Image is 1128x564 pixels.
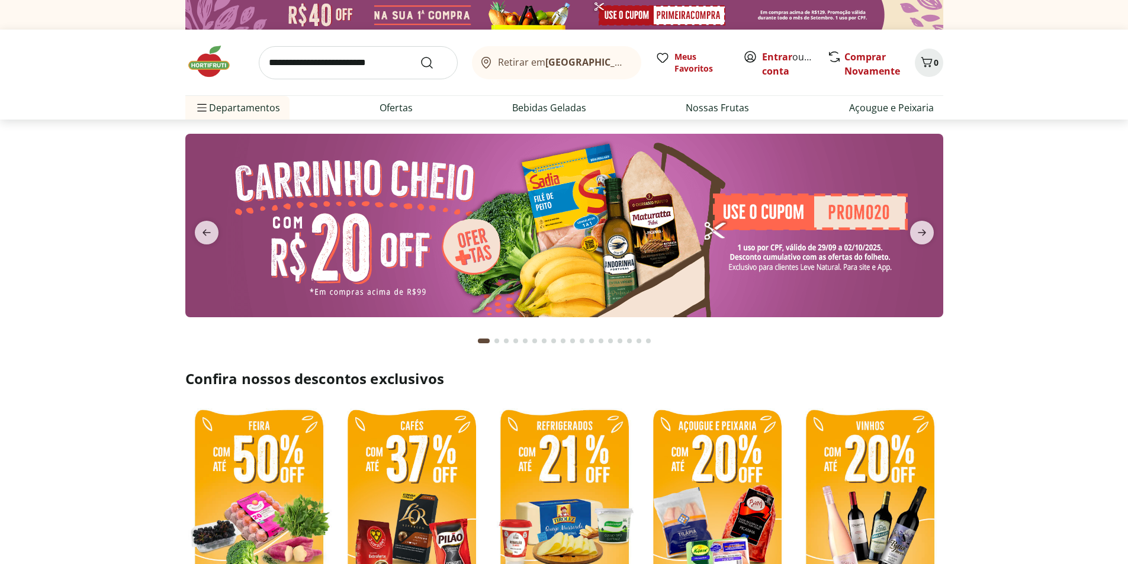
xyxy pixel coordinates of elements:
[634,327,644,355] button: Go to page 17 from fs-carousel
[762,50,815,78] span: ou
[420,56,448,70] button: Submit Search
[606,327,615,355] button: Go to page 14 from fs-carousel
[511,327,520,355] button: Go to page 4 from fs-carousel
[625,327,634,355] button: Go to page 16 from fs-carousel
[558,327,568,355] button: Go to page 9 from fs-carousel
[545,56,745,69] b: [GEOGRAPHIC_DATA]/[GEOGRAPHIC_DATA]
[520,327,530,355] button: Go to page 5 from fs-carousel
[195,94,280,122] span: Departamentos
[539,327,549,355] button: Go to page 7 from fs-carousel
[762,50,827,78] a: Criar conta
[577,327,587,355] button: Go to page 11 from fs-carousel
[596,327,606,355] button: Go to page 13 from fs-carousel
[568,327,577,355] button: Go to page 10 from fs-carousel
[549,327,558,355] button: Go to page 8 from fs-carousel
[655,51,729,75] a: Meus Favoritos
[844,50,900,78] a: Comprar Novamente
[195,94,209,122] button: Menu
[644,327,653,355] button: Go to page 18 from fs-carousel
[915,49,943,77] button: Carrinho
[498,57,629,67] span: Retirar em
[587,327,596,355] button: Go to page 12 from fs-carousel
[380,101,413,115] a: Ofertas
[472,46,641,79] button: Retirar em[GEOGRAPHIC_DATA]/[GEOGRAPHIC_DATA]
[762,50,792,63] a: Entrar
[185,369,943,388] h2: Confira nossos descontos exclusivos
[502,327,511,355] button: Go to page 3 from fs-carousel
[185,134,943,317] img: cupom
[259,46,458,79] input: search
[185,44,245,79] img: Hortifruti
[934,57,939,68] span: 0
[849,101,934,115] a: Açougue e Peixaria
[185,221,228,244] button: previous
[615,327,625,355] button: Go to page 15 from fs-carousel
[686,101,749,115] a: Nossas Frutas
[901,221,943,244] button: next
[475,327,492,355] button: Current page from fs-carousel
[530,327,539,355] button: Go to page 6 from fs-carousel
[674,51,729,75] span: Meus Favoritos
[512,101,586,115] a: Bebidas Geladas
[492,327,502,355] button: Go to page 2 from fs-carousel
